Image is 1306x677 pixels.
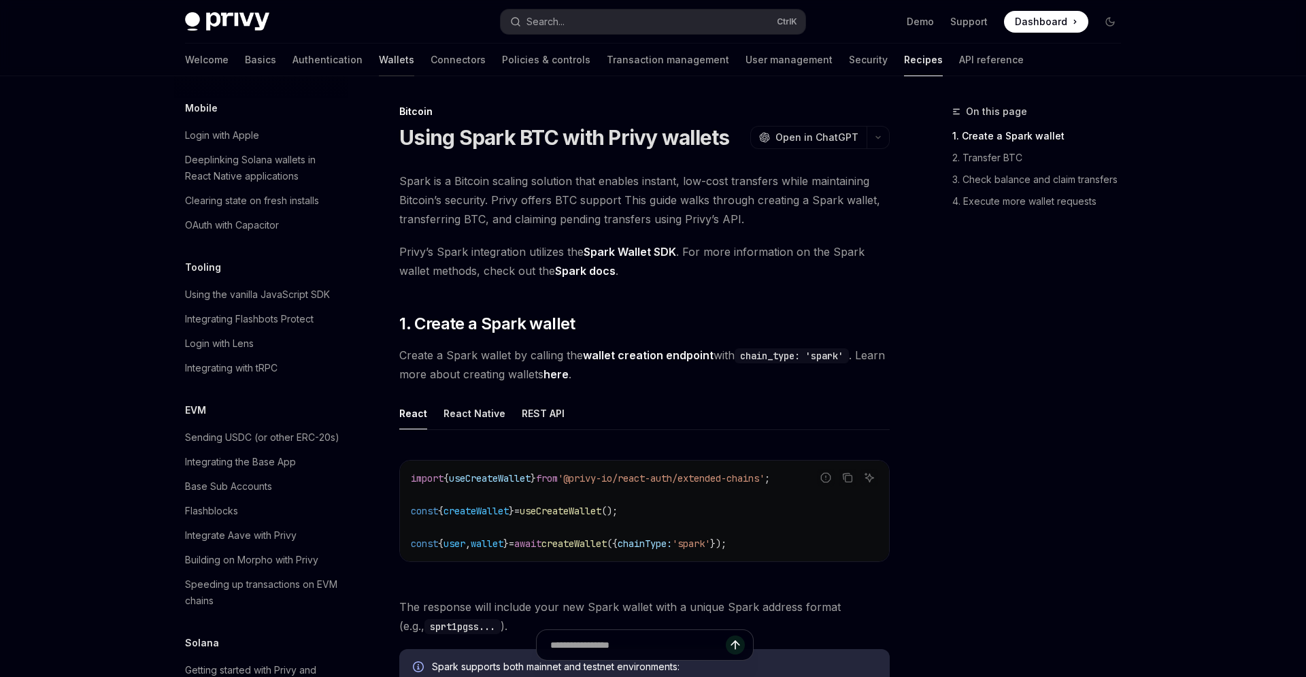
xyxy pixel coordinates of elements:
[849,44,888,76] a: Security
[710,538,726,550] span: });
[399,125,730,150] h1: Using Spark BTC with Privy wallets
[174,425,348,450] a: Sending USDC (or other ERC-20s)
[1004,11,1088,33] a: Dashboard
[1015,15,1067,29] span: Dashboard
[950,15,988,29] a: Support
[1099,11,1121,33] button: Toggle dark mode
[411,472,443,484] span: import
[174,213,348,237] a: OAuth with Capacitor
[541,538,607,550] span: createWallet
[601,505,618,517] span: ();
[185,527,297,544] div: Integrate Aave with Privy
[558,472,765,484] span: '@privy-io/react-auth/extended-chains'
[501,10,805,34] button: Open search
[185,286,330,303] div: Using the vanilla JavaScript SDK
[411,505,438,517] span: const
[514,538,541,550] span: await
[174,188,348,213] a: Clearing state on fresh installs
[514,505,520,517] span: =
[174,331,348,356] a: Login with Lens
[735,348,849,363] code: chain_type: 'spark'
[185,402,206,418] h5: EVM
[584,245,676,259] a: Spark Wallet SDK
[185,335,254,352] div: Login with Lens
[185,454,296,470] div: Integrating the Base App
[526,14,565,30] div: Search...
[411,538,438,550] span: const
[174,450,348,474] a: Integrating the Base App
[443,505,509,517] span: createWallet
[817,469,835,486] button: Report incorrect code
[443,397,505,429] div: React Native
[185,44,229,76] a: Welcome
[174,356,348,380] a: Integrating with tRPC
[174,307,348,331] a: Integrating Flashbots Protect
[966,103,1027,120] span: On this page
[438,538,443,550] span: {
[860,469,878,486] button: Ask AI
[174,282,348,307] a: Using the vanilla JavaScript SDK
[185,193,319,209] div: Clearing state on fresh installs
[839,469,856,486] button: Copy the contents from the code block
[174,572,348,613] a: Speeding up transactions on EVM chains
[292,44,363,76] a: Authentication
[174,148,348,188] a: Deeplinking Solana wallets in React Native applications
[607,538,618,550] span: ({
[904,44,943,76] a: Recipes
[399,313,575,335] span: 1. Create a Spark wallet
[750,126,867,149] button: Open in ChatGPT
[185,478,272,495] div: Base Sub Accounts
[952,147,1132,169] a: 2. Transfer BTC
[672,538,710,550] span: 'spark'
[522,397,565,429] div: REST API
[550,630,726,660] input: Ask a question...
[185,635,219,651] h5: Solana
[174,474,348,499] a: Base Sub Accounts
[185,152,340,184] div: Deeplinking Solana wallets in React Native applications
[379,44,414,76] a: Wallets
[399,397,427,429] div: React
[449,472,531,484] span: useCreateWallet
[959,44,1024,76] a: API reference
[399,242,890,280] span: Privy’s Spark integration utilizes the . For more information on the Spark wallet methods, check ...
[618,538,672,550] span: chainType:
[471,538,503,550] span: wallet
[465,538,471,550] span: ,
[502,44,590,76] a: Policies & controls
[607,44,729,76] a: Transaction management
[399,105,890,118] div: Bitcoin
[185,217,279,233] div: OAuth with Capacitor
[746,44,833,76] a: User management
[185,127,259,144] div: Login with Apple
[509,505,514,517] span: }
[443,538,465,550] span: user
[185,360,278,376] div: Integrating with tRPC
[952,125,1132,147] a: 1. Create a Spark wallet
[536,472,558,484] span: from
[424,619,501,634] code: sprt1pgss...
[185,576,340,609] div: Speeding up transactions on EVM chains
[907,15,934,29] a: Demo
[775,131,858,144] span: Open in ChatGPT
[543,367,569,382] a: here
[399,171,890,229] span: Spark is a Bitcoin scaling solution that enables instant, low-cost transfers while maintaining Bi...
[583,348,714,363] a: wallet creation endpoint
[185,259,221,276] h5: Tooling
[185,429,339,446] div: Sending USDC (or other ERC-20s)
[174,499,348,523] a: Flashblocks
[509,538,514,550] span: =
[185,552,318,568] div: Building on Morpho with Privy
[531,472,536,484] span: }
[431,44,486,76] a: Connectors
[443,472,449,484] span: {
[777,16,797,27] span: Ctrl K
[245,44,276,76] a: Basics
[174,523,348,548] a: Integrate Aave with Privy
[765,472,770,484] span: ;
[185,311,314,327] div: Integrating Flashbots Protect
[555,264,616,278] a: Spark docs
[185,503,238,519] div: Flashblocks
[503,538,509,550] span: }
[952,169,1132,191] a: 3. Check balance and claim transfers
[952,191,1132,212] a: 4. Execute more wallet requests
